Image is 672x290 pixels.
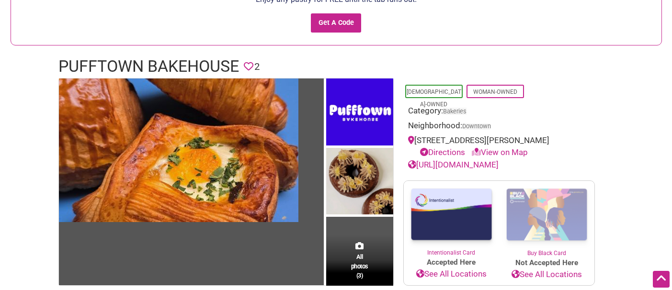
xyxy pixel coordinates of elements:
[311,13,361,33] input: Get A Code
[404,268,499,280] a: See All Locations
[404,181,499,248] img: Intentionalist Card
[408,120,590,134] div: Neighborhood:
[326,148,393,217] img: Pufftown Bakehouse - Sweet Croissants
[59,78,298,222] img: Pufftown Bakehouse - Croissants
[407,89,461,108] a: [DEMOGRAPHIC_DATA]-Owned
[462,123,491,130] span: Downtown
[473,89,517,95] a: Woman-Owned
[499,257,594,268] span: Not Accepted Here
[254,59,260,74] span: 2
[408,105,590,120] div: Category:
[351,252,368,279] span: All photos (3)
[404,181,499,257] a: Intentionalist Card
[653,271,670,288] div: Scroll Back to Top
[499,181,594,249] img: Buy Black Card
[408,160,499,169] a: [URL][DOMAIN_NAME]
[58,55,239,78] h1: Pufftown Bakehouse
[404,257,499,268] span: Accepted Here
[499,268,594,281] a: See All Locations
[472,147,528,157] a: View on Map
[499,181,594,257] a: Buy Black Card
[326,78,393,148] img: Pufftown Bakehouse - Logo
[408,134,590,159] div: [STREET_ADDRESS][PERSON_NAME]
[420,147,465,157] a: Directions
[443,108,467,115] a: Bakeries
